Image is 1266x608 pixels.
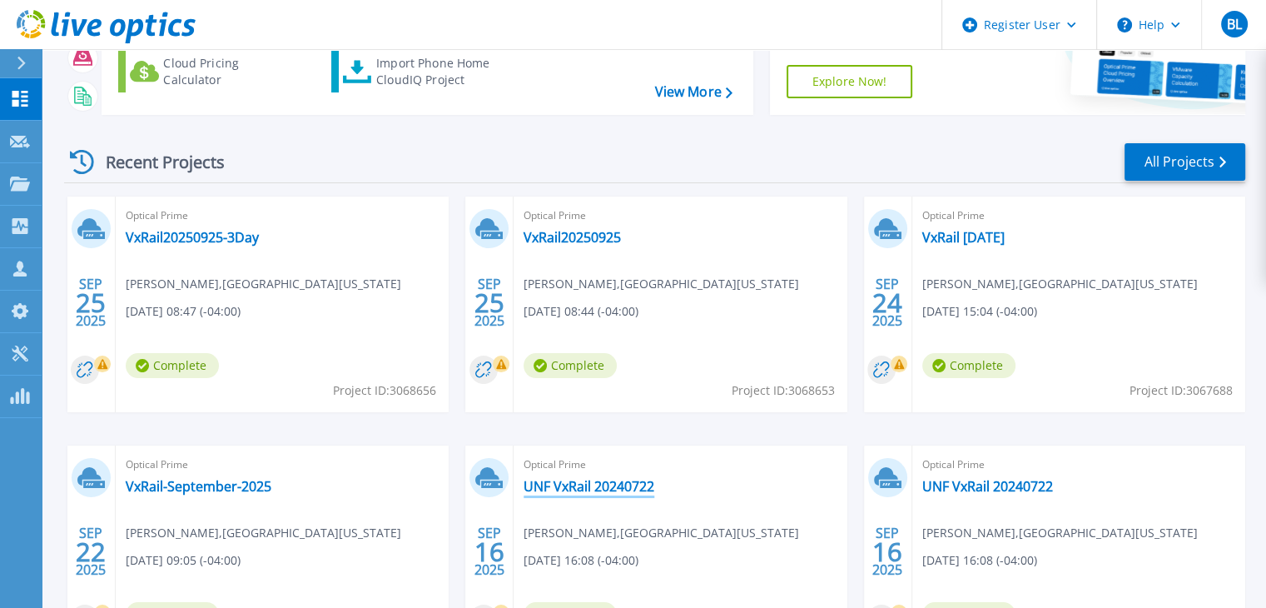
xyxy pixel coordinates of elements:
[524,302,638,321] span: [DATE] 08:44 (-04:00)
[872,545,902,559] span: 16
[872,296,902,310] span: 24
[922,456,1235,474] span: Optical Prime
[524,353,617,378] span: Complete
[75,272,107,333] div: SEP 2025
[474,545,504,559] span: 16
[126,275,401,293] span: [PERSON_NAME] , [GEOGRAPHIC_DATA][US_STATE]
[732,381,835,400] span: Project ID: 3068653
[163,55,296,88] div: Cloud Pricing Calculator
[654,84,732,100] a: View More
[333,381,436,400] span: Project ID: 3068656
[76,545,106,559] span: 22
[75,521,107,582] div: SEP 2025
[524,456,837,474] span: Optical Prime
[524,275,799,293] span: [PERSON_NAME] , [GEOGRAPHIC_DATA][US_STATE]
[1129,381,1233,400] span: Project ID: 3067688
[922,524,1198,542] span: [PERSON_NAME] , [GEOGRAPHIC_DATA][US_STATE]
[126,229,259,246] a: VxRail20250925-3Day
[524,478,654,495] a: UNF VxRail 20240722
[126,551,241,570] span: [DATE] 09:05 (-04:00)
[922,229,1005,246] a: VxRail [DATE]
[76,296,106,310] span: 25
[126,456,439,474] span: Optical Prime
[474,296,504,310] span: 25
[64,142,247,182] div: Recent Projects
[524,229,621,246] a: VxRail20250925
[871,272,903,333] div: SEP 2025
[376,55,506,88] div: Import Phone Home CloudIQ Project
[922,353,1015,378] span: Complete
[118,51,304,92] a: Cloud Pricing Calculator
[524,207,837,225] span: Optical Prime
[126,353,219,378] span: Complete
[922,302,1037,321] span: [DATE] 15:04 (-04:00)
[922,275,1198,293] span: [PERSON_NAME] , [GEOGRAPHIC_DATA][US_STATE]
[922,478,1053,495] a: UNF VxRail 20240722
[524,524,799,542] span: [PERSON_NAME] , [GEOGRAPHIC_DATA][US_STATE]
[787,65,913,98] a: Explore Now!
[474,272,505,333] div: SEP 2025
[1125,143,1245,181] a: All Projects
[126,207,439,225] span: Optical Prime
[1226,17,1241,31] span: BL
[126,478,271,495] a: VxRail-September-2025
[922,207,1235,225] span: Optical Prime
[126,524,401,542] span: [PERSON_NAME] , [GEOGRAPHIC_DATA][US_STATE]
[922,551,1037,570] span: [DATE] 16:08 (-04:00)
[474,521,505,582] div: SEP 2025
[126,302,241,321] span: [DATE] 08:47 (-04:00)
[524,551,638,570] span: [DATE] 16:08 (-04:00)
[871,521,903,582] div: SEP 2025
